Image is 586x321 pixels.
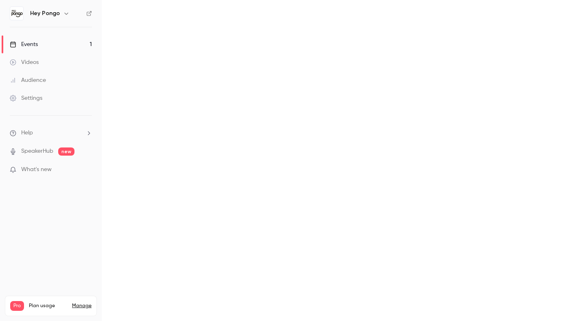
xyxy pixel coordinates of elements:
div: Audience [10,76,46,84]
div: Events [10,40,38,48]
span: Pro [10,301,24,311]
span: new [58,147,74,156]
li: help-dropdown-opener [10,129,92,137]
span: What's new [21,165,52,174]
img: Hey Pongo [10,7,23,20]
div: Settings [10,94,42,102]
div: Videos [10,58,39,66]
span: Plan usage [29,303,67,309]
a: Manage [72,303,92,309]
h6: Hey Pongo [30,9,60,18]
a: SpeakerHub [21,147,53,156]
span: Help [21,129,33,137]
